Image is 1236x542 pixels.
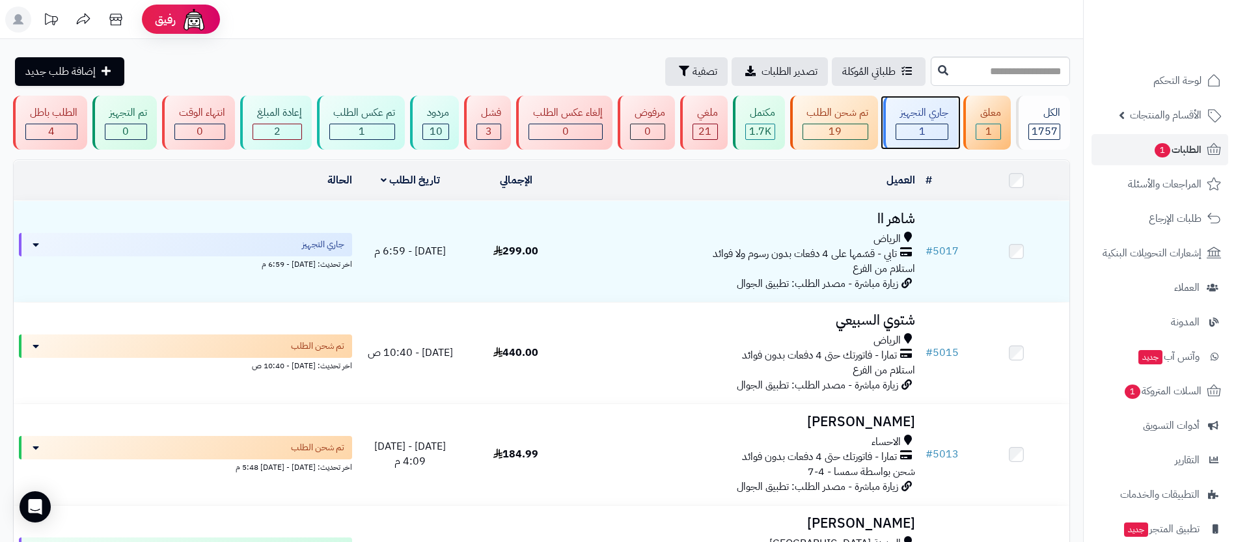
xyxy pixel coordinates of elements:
[976,124,1000,139] div: 1
[253,124,301,139] div: 2
[1092,203,1228,234] a: طلبات الإرجاع
[872,435,901,450] span: الاحساء
[493,243,538,259] span: 299.00
[1092,169,1228,200] a: المراجعات والأسئلة
[529,124,602,139] div: 0
[698,124,711,139] span: 21
[896,105,948,120] div: جاري التجهيز
[253,105,302,120] div: إعادة المبلغ
[1092,375,1228,407] a: السلات المتروكة1
[808,464,915,480] span: شحن بواسطة سمسا - 4-7
[693,124,717,139] div: 21
[1092,237,1228,269] a: إشعارات التحويلات البنكية
[430,124,443,139] span: 10
[423,124,448,139] div: 10
[1125,385,1140,399] span: 1
[693,105,718,120] div: ملغي
[1092,444,1228,476] a: التقارير
[693,64,717,79] span: تصفية
[25,64,96,79] span: إضافة طلب جديد
[853,261,915,277] span: استلام من الفرع
[574,211,915,226] h3: شاهر اا
[1153,72,1202,90] span: لوحة التحكم
[574,414,915,429] h3: [PERSON_NAME]
[105,124,146,139] div: 0
[713,247,897,262] span: تابي - قسّمها على 4 دفعات بدون رسوم ولا فوائد
[181,7,207,33] img: ai-face.png
[746,124,775,139] div: 1695
[422,105,449,120] div: مردود
[1153,141,1202,159] span: الطلبات
[896,124,948,139] div: 1
[886,172,915,188] a: العميل
[1155,143,1170,157] span: 1
[476,105,501,120] div: فشل
[477,124,501,139] div: 3
[327,172,352,188] a: الحالة
[19,358,352,372] div: اخر تحديث: [DATE] - 10:40 ص
[631,124,665,139] div: 0
[175,124,225,139] div: 0
[730,96,788,150] a: مكتمل 1.7K
[1130,106,1202,124] span: الأقسام والمنتجات
[514,96,615,150] a: إلغاء عكس الطلب 0
[122,124,129,139] span: 0
[374,439,446,469] span: [DATE] - [DATE] 4:09 م
[26,124,77,139] div: 4
[493,345,538,360] span: 440.00
[368,345,453,360] span: [DATE] - 10:40 ص
[155,12,176,27] span: رفيق
[644,124,651,139] span: 0
[1032,124,1058,139] span: 1757
[985,124,992,139] span: 1
[238,96,314,150] a: إعادة المبلغ 2
[374,243,446,259] span: [DATE] - 6:59 م
[1092,134,1228,165] a: الطلبات1
[1123,520,1200,538] span: تطبيق المتجر
[329,105,396,120] div: تم عكس الطلب
[574,313,915,328] h3: شتوي السبيعي
[493,446,538,462] span: 184.99
[926,345,933,360] span: #
[1149,210,1202,228] span: طلبات الإرجاع
[291,441,344,454] span: تم شحن الطلب
[1103,244,1202,262] span: إشعارات التحويلات البنكية
[1174,278,1200,297] span: العملاء
[873,333,901,348] span: الرياض
[159,96,238,150] a: انتهاء الوقت 0
[1147,36,1224,64] img: logo-2.png
[19,459,352,473] div: اخر تحديث: [DATE] - [DATE] 5:48 م
[961,96,1013,150] a: معلق 1
[1028,105,1060,120] div: الكل
[197,124,203,139] span: 0
[678,96,730,150] a: ملغي 21
[25,105,77,120] div: الطلب باطل
[762,64,817,79] span: تصدير الطلبات
[737,377,898,393] span: زيارة مباشرة - مصدر الطلب: تطبيق الجوال
[1171,313,1200,331] span: المدونة
[10,96,90,150] a: الطلب باطل 4
[15,57,124,86] a: إضافة طلب جديد
[302,238,344,251] span: جاري التجهيز
[1013,96,1073,150] a: الكل1757
[853,362,915,378] span: استلام من الفرع
[881,96,961,150] a: جاري التجهيز 1
[926,345,959,360] a: #5015
[732,57,828,86] a: تصدير الطلبات
[330,124,395,139] div: 1
[174,105,225,120] div: انتهاء الوقت
[742,450,897,465] span: تمارا - فاتورتك حتى 4 دفعات بدون فوائد
[1137,347,1200,366] span: وآتس آب
[926,243,959,259] a: #5017
[749,124,771,139] span: 1.7K
[742,348,897,363] span: تمارا - فاتورتك حتى 4 دفعات بدون فوائد
[1120,485,1200,504] span: التطبيقات والخدمات
[20,491,51,522] div: Open Intercom Messenger
[926,243,933,259] span: #
[832,57,926,86] a: طلباتي المُوكلة
[359,124,365,139] span: 1
[486,124,492,139] span: 3
[1124,522,1148,537] span: جديد
[630,105,665,120] div: مرفوض
[803,124,868,139] div: 19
